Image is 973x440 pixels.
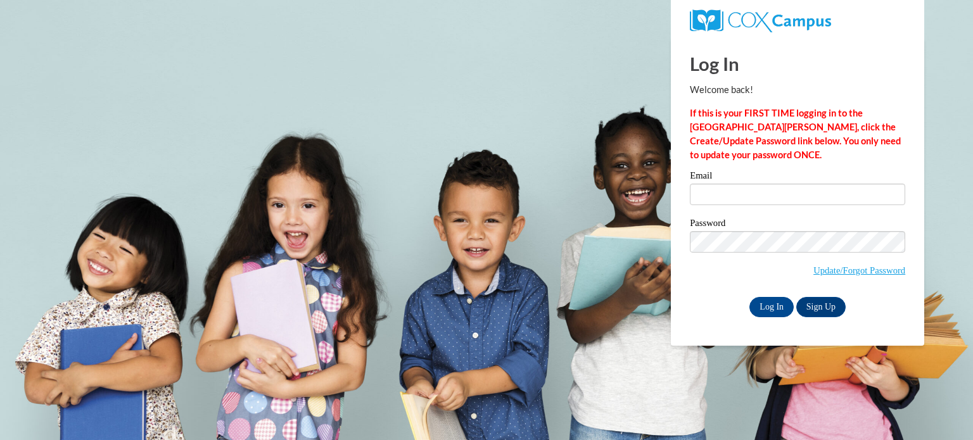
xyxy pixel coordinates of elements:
[690,83,905,97] p: Welcome back!
[690,15,831,25] a: COX Campus
[690,218,905,231] label: Password
[813,265,905,275] a: Update/Forgot Password
[690,108,901,160] strong: If this is your FIRST TIME logging in to the [GEOGRAPHIC_DATA][PERSON_NAME], click the Create/Upd...
[749,297,794,317] input: Log In
[690,51,905,77] h1: Log In
[796,297,846,317] a: Sign Up
[690,9,831,32] img: COX Campus
[690,171,905,184] label: Email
